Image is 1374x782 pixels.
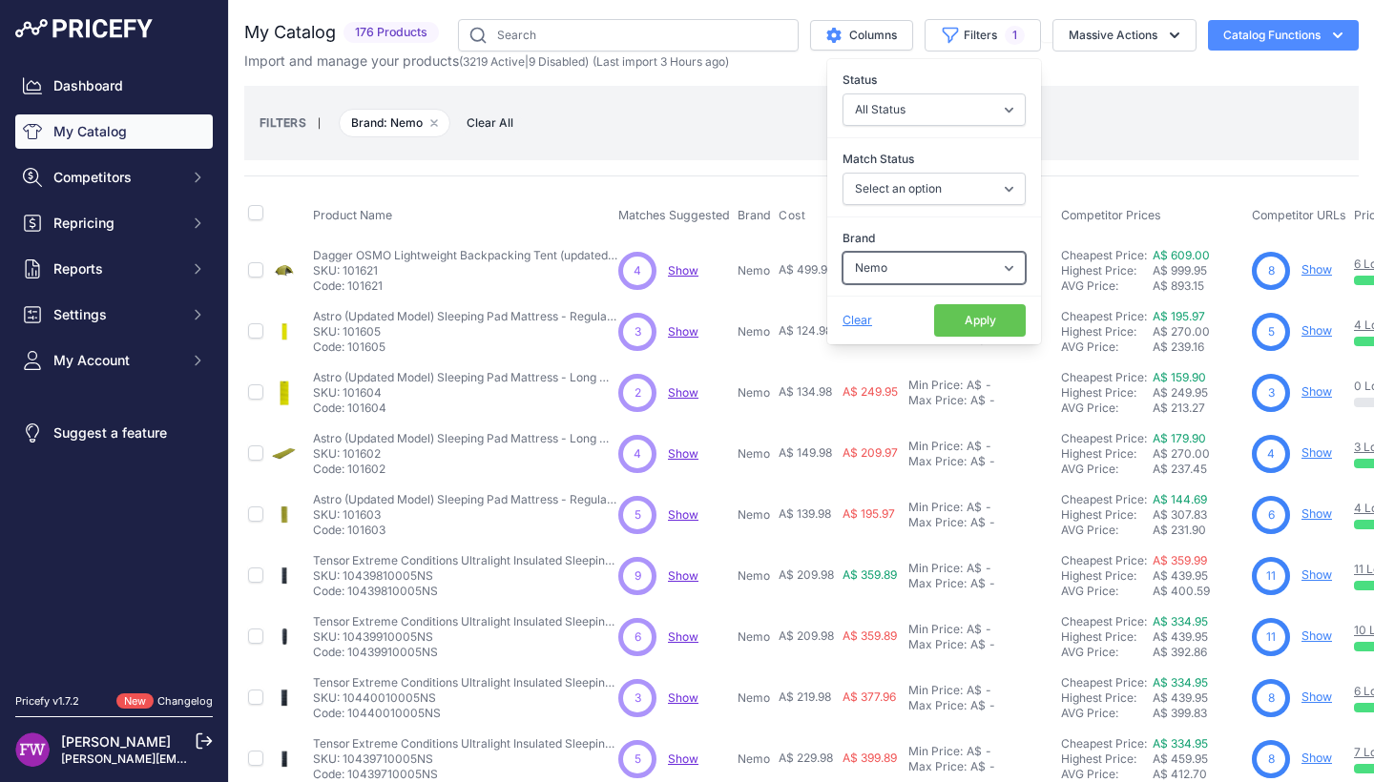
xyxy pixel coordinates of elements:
[1061,767,1153,782] div: AVG Price:
[970,698,986,713] div: A$
[986,698,995,713] div: -
[15,160,213,195] button: Competitors
[1268,323,1275,340] span: 5
[635,506,641,524] span: 5
[908,439,963,454] div: Min Price:
[313,431,618,446] p: Astro (Updated Model) Sleeping Pad Mattress - Long Wide / Insulated
[244,19,336,46] h2: My Catalog
[967,378,982,393] div: A$
[1153,614,1208,628] a: A$ 334.95
[779,628,834,643] span: A$ 209.98
[1061,736,1147,751] a: Cheapest Price:
[634,262,641,279] span: 4
[1153,507,1207,522] span: A$ 307.83
[1153,446,1210,461] span: A$ 270.00
[1153,431,1206,445] a: A$ 179.90
[1153,263,1207,278] span: A$ 999.95
[1061,568,1153,584] div: Highest Price:
[313,370,618,385] p: Astro (Updated Model) Sleeping Pad Mattress - Long Wide / Non-Insulated
[1061,431,1147,445] a: Cheapest Price:
[668,568,698,583] a: Show
[668,690,698,705] span: Show
[1061,278,1153,294] div: AVG Price:
[1301,628,1332,643] a: Show
[779,384,832,399] span: A$ 134.98
[1061,492,1147,506] a: Cheapest Price:
[1061,523,1153,538] div: AVG Price:
[908,454,967,469] div: Max Price:
[1208,20,1359,51] button: Catalog Functions
[738,751,771,767] p: Nemo
[313,248,618,263] p: Dagger OSMO Lightweight Backpacking Tent (updated) - 2 Person
[1301,689,1332,704] a: Show
[668,629,698,644] span: Show
[313,675,618,690] p: Tensor Extreme Conditions Ultralight Insulated Sleeping Pad - Regular Wide
[313,446,618,462] p: SKU: 101602
[1153,324,1210,339] span: A$ 270.00
[1153,309,1205,323] a: A$ 195.97
[1061,614,1147,628] a: Cheapest Price:
[668,385,698,400] a: Show
[908,622,963,637] div: Min Price:
[1153,675,1208,689] a: A$ 334.95
[843,71,1026,90] label: Status
[1268,384,1275,401] span: 3
[1301,506,1332,521] a: Show
[843,229,1026,248] label: Brand
[1153,767,1244,782] div: A$ 412.70
[1153,492,1207,506] a: A$ 144.69
[982,561,991,576] div: -
[116,693,154,710] span: New
[1301,445,1332,460] a: Show
[1268,262,1275,279] span: 8
[1061,553,1147,567] a: Cheapest Price:
[982,622,991,637] div: -
[843,567,897,582] span: A$ 359.89
[634,445,641,463] span: 4
[925,19,1041,51] button: Filters1
[779,567,834,582] span: A$ 209.98
[260,115,306,130] small: FILTERS
[908,744,963,759] div: Min Price:
[1061,584,1153,599] div: AVG Price:
[668,507,698,522] a: Show
[313,736,618,751] p: Tensor Extreme Conditions Ultralight Insulated Sleeping Pad - Long Wide
[1153,706,1244,721] div: A$ 399.83
[1268,689,1275,707] span: 8
[986,576,995,591] div: -
[967,500,982,515] div: A$
[738,263,771,278] p: Nemo
[843,445,898,460] span: A$ 209.97
[1153,248,1210,262] a: A$ 609.00
[1061,645,1153,660] div: AVG Price:
[1061,370,1147,384] a: Cheapest Price:
[1301,384,1332,399] a: Show
[1153,584,1244,599] div: A$ 400.59
[53,168,178,187] span: Competitors
[1005,26,1025,45] span: 1
[635,751,641,768] span: 5
[810,20,913,51] button: Columns
[982,378,991,393] div: -
[738,446,771,462] p: Nemo
[1061,446,1153,462] div: Highest Price:
[593,54,729,69] span: (Last import 3 Hours ago)
[967,622,982,637] div: A$
[908,561,963,576] div: Min Price:
[1061,462,1153,477] div: AVG Price:
[779,262,834,277] span: A$ 499.98
[779,323,832,338] span: A$ 124.98
[908,637,967,652] div: Max Price:
[1061,208,1161,222] span: Competitor Prices
[843,751,897,765] span: A$ 399.89
[1061,401,1153,416] div: AVG Price:
[313,401,618,416] p: Code: 101604
[967,561,982,576] div: A$
[1153,401,1244,416] div: A$ 213.27
[970,515,986,530] div: A$
[738,324,771,340] p: Nemo
[313,584,618,599] p: Code: 10439810005NS
[668,324,698,339] a: Show
[1252,208,1346,222] span: Competitor URLs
